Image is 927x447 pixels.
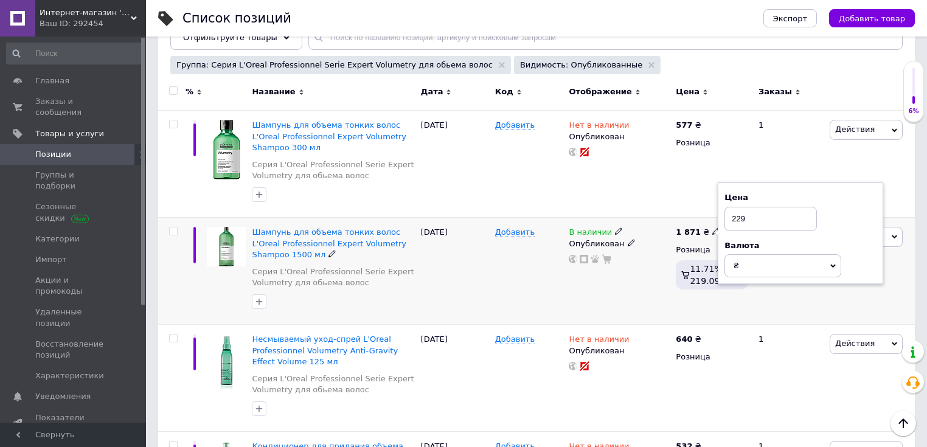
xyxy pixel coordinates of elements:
span: Заказы [759,86,792,97]
input: Поиск [6,43,144,64]
span: Действия [835,339,875,348]
div: [DATE] [418,218,492,325]
span: Добавить [495,120,535,130]
div: Список позиций [182,12,291,25]
div: Цена [724,192,877,203]
button: Наверх [891,411,916,436]
span: ₴ [733,261,739,270]
span: Нет в наличии [569,120,629,133]
span: Характеристики [35,370,104,381]
span: Интернет-магазин ''Каприз-Плюс'' [40,7,131,18]
span: Восстановление позиций [35,339,113,361]
span: Экспорт [773,14,807,23]
div: Розница [676,137,748,148]
span: Товары и услуги [35,128,104,139]
b: 577 [676,120,692,130]
span: % [186,86,193,97]
div: ₴ [676,227,720,238]
div: [DATE] [418,325,492,432]
span: Акции и промокоды [35,275,113,297]
a: Серия L'Oreal Professionnel Serie Expert Volumetry для обьема волос [252,266,414,288]
div: Ваш ID: 292454 [40,18,146,29]
div: 1 [751,111,827,218]
span: Действия [835,125,875,134]
input: Поиск по названию позиции, артикулу и поисковым запросам [308,26,903,50]
span: Цена [676,86,700,97]
span: Добавить [495,334,535,344]
div: Опубликован [569,238,670,249]
div: Опубликован [569,131,670,142]
span: Код [495,86,513,97]
img: Шампунь для объема тонких волос L'Oreal Professionnel Expert Volumetry Shampoo 300 мл [213,120,240,179]
b: 1 871 [676,227,701,237]
span: Заказы и сообщения [35,96,113,118]
div: 1 [751,325,827,432]
span: Позиции [35,149,71,160]
img: Несмываемый уход-спрей L'Oreal Professionnel Volumetry Anti-Gravity Effect Volume 125 мл [218,334,235,392]
div: Розница [676,352,748,362]
span: Главная [35,75,69,86]
a: Шампунь для объема тонких волос L'Oreal Professionnel Expert Volumetry Shampoo 300 мл [252,120,406,151]
span: Импорт [35,254,67,265]
span: Нет в наличии [569,334,629,347]
span: 11.71%, 219.09 ₴ [690,264,729,286]
span: Уведомления [35,391,91,402]
span: В наличии [569,227,612,240]
div: 6% [904,107,923,116]
div: Опубликован [569,345,670,356]
span: Видимость: Опубликованные [520,60,642,71]
span: Группы и подборки [35,170,113,192]
button: Добавить товар [829,9,915,27]
a: Шампунь для объема тонких волос L'Oreal Professionnel Expert Volumetry Shampoo 1500 мл [252,227,406,258]
div: Розница [676,244,748,255]
div: ₴ [676,120,701,131]
a: Несмываемый уход-спрей L'Oreal Professionnel Volumetry Anti-Gravity Effect Volume 125 мл [252,334,398,366]
span: Отфильтруйте товары [183,33,277,42]
span: Категории [35,234,80,244]
a: Серия L'Oreal Professionnel Serie Expert Volumetry для обьема волос [252,159,414,181]
span: Название [252,86,295,97]
span: Сезонные скидки [35,201,113,223]
img: Шампунь для объема тонких волос L'Oreal Professionnel Expert Volumetry Shampoo 1500 мл [207,227,246,266]
div: Валюта [724,240,877,251]
span: Дата [421,86,443,97]
div: [DATE] [418,111,492,218]
b: 640 [676,334,692,344]
span: Отображение [569,86,631,97]
a: Серия L'Oreal Professionnel Serie Expert Volumetry для обьема волос [252,373,414,395]
span: Добавить товар [839,14,905,23]
span: Удаленные позиции [35,307,113,328]
div: ₴ [676,334,701,345]
span: Показатели работы компании [35,412,113,434]
span: Группа: Серия L'Oreal Professionnel Serie Expert Volumetry для обьема волос [176,60,493,71]
button: Экспорт [763,9,817,27]
span: Добавить [495,227,535,237]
